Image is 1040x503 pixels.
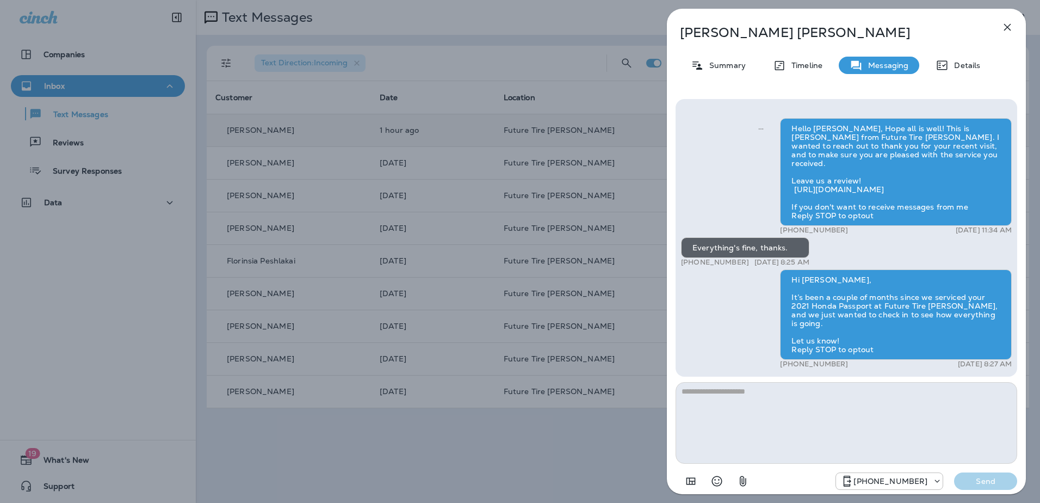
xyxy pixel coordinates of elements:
[780,226,848,235] p: [PHONE_NUMBER]
[758,123,764,133] span: Sent
[780,360,848,369] p: [PHONE_NUMBER]
[836,475,943,488] div: +1 (928) 232-1970
[780,118,1012,226] div: Hello [PERSON_NAME], Hope all is well! This is [PERSON_NAME] from Future Tire [PERSON_NAME]. I wa...
[681,258,749,267] p: [PHONE_NUMBER]
[949,61,980,70] p: Details
[706,470,728,492] button: Select an emoji
[780,269,1012,360] div: Hi [PERSON_NAME], It’s been a couple of months since we serviced your 2021 Honda Passport at Futu...
[853,477,927,486] p: [PHONE_NUMBER]
[681,237,809,258] div: Everything's fine, thanks.
[958,360,1012,369] p: [DATE] 8:27 AM
[786,61,822,70] p: Timeline
[956,226,1012,235] p: [DATE] 11:34 AM
[754,258,809,267] p: [DATE] 8:25 AM
[863,61,908,70] p: Messaging
[680,470,702,492] button: Add in a premade template
[680,25,977,40] p: [PERSON_NAME] [PERSON_NAME]
[704,61,746,70] p: Summary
